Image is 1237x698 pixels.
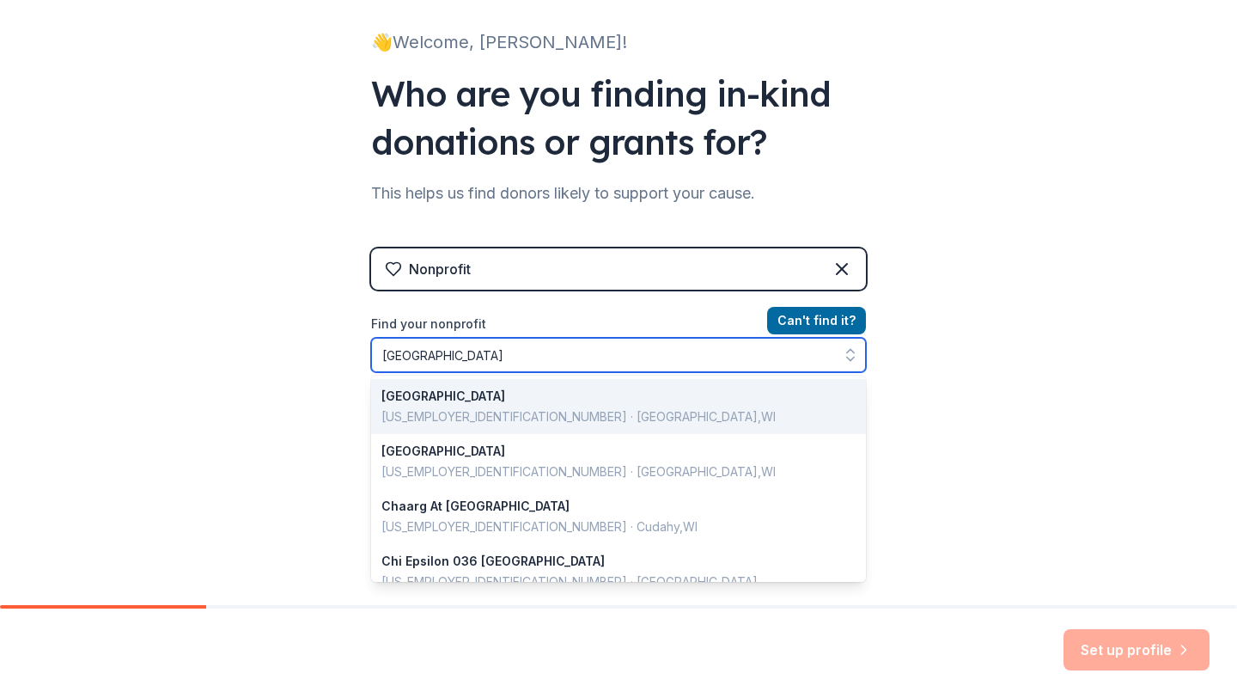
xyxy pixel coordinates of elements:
div: Chaarg At [GEOGRAPHIC_DATA] [381,496,835,517]
div: Chi Epsilon 036 [GEOGRAPHIC_DATA] [381,551,835,572]
input: Search by name, EIN, or city [371,338,866,372]
div: [GEOGRAPHIC_DATA] [381,386,835,407]
div: [US_EMPLOYER_IDENTIFICATION_NUMBER] · [GEOGRAPHIC_DATA] , WI [381,462,835,482]
div: [GEOGRAPHIC_DATA] [381,441,835,462]
div: [US_EMPLOYER_IDENTIFICATION_NUMBER] · Cudahy , WI [381,517,835,537]
div: [US_EMPLOYER_IDENTIFICATION_NUMBER] · [GEOGRAPHIC_DATA] , [GEOGRAPHIC_DATA] [381,572,835,613]
div: [US_EMPLOYER_IDENTIFICATION_NUMBER] · [GEOGRAPHIC_DATA] , WI [381,407,835,427]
